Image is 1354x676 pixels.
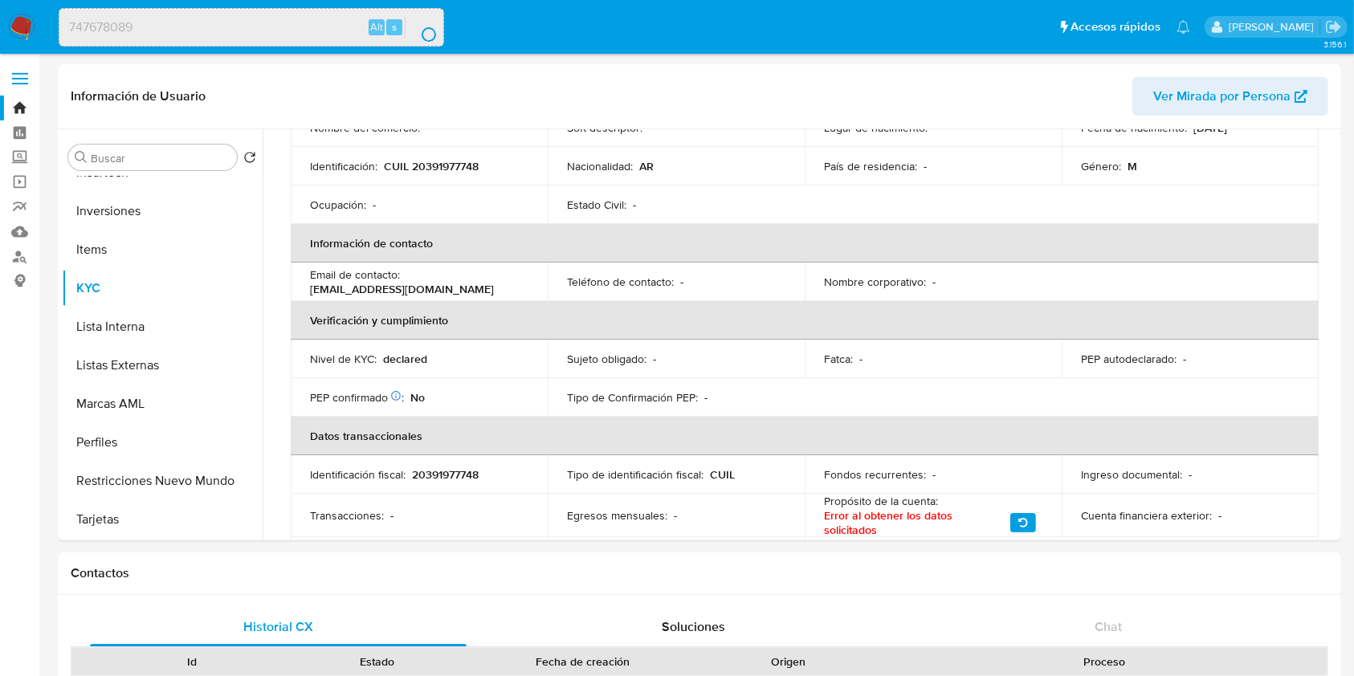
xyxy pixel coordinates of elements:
p: Ocupación : [310,198,366,212]
p: - [932,467,936,482]
p: Lugar de nacimiento : [824,120,928,135]
p: Tipo de identificación fiscal : [567,467,704,482]
p: Fondos recurrentes : [824,467,926,482]
p: [DATE] [1193,120,1227,135]
span: Error al obtener los datos solicitados [824,508,1004,537]
p: Email de contacto : [310,267,400,282]
p: Fatca : [824,352,853,366]
button: Lista Interna [62,307,263,346]
p: - [649,120,652,135]
p: - [1183,352,1186,366]
p: 20391977748 [412,467,479,482]
p: - [426,120,430,135]
p: Género : [1081,159,1121,173]
p: - [932,275,936,289]
button: Tarjetas [62,500,263,539]
p: Nivel de KYC : [310,352,377,366]
p: Sujeto obligado : [567,352,646,366]
button: search-icon [405,16,438,39]
span: Accesos rápidos [1071,18,1160,35]
a: Notificaciones [1177,20,1190,34]
button: Listas Externas [62,346,263,385]
p: - [934,120,937,135]
p: - [680,275,683,289]
button: Items [62,230,263,269]
input: Buscar [91,151,230,165]
th: Verificación y cumplimiento [291,301,1319,340]
p: Nacionalidad : [567,159,633,173]
span: Ver Mirada por Persona [1153,77,1291,116]
p: Nombre corporativo : [824,275,926,289]
button: Buscar [75,151,88,164]
p: Identificación : [310,159,377,173]
button: KYC [62,269,263,307]
span: Soluciones [662,617,725,636]
div: Id [111,654,274,670]
p: Identificación fiscal : [310,467,406,482]
p: - [704,390,708,405]
p: PEP confirmado : [310,390,404,405]
p: Ingreso documental : [1081,467,1182,482]
p: - [674,508,677,523]
p: Tipo de Confirmación PEP : [567,390,698,405]
button: Perfiles [62,423,263,462]
p: Soft descriptor : [567,120,642,135]
span: s [392,19,397,35]
p: País de residencia : [824,159,917,173]
p: - [1218,508,1221,523]
p: Estado Civil : [567,198,626,212]
p: [EMAIL_ADDRESS][DOMAIN_NAME] [310,282,494,296]
div: Proceso [892,654,1316,670]
input: Buscar usuario o caso... [59,17,443,38]
p: - [924,159,927,173]
p: - [373,198,376,212]
p: declared [383,352,427,366]
p: Egresos mensuales : [567,508,667,523]
p: PEP autodeclarado : [1081,352,1177,366]
p: CUIL 20391977748 [384,159,479,173]
th: Datos transaccionales [291,417,1319,455]
span: Historial CX [243,617,313,636]
h1: Información de Usuario [71,88,206,104]
p: Transacciones : [310,508,384,523]
p: - [633,198,636,212]
p: CUIL [710,467,735,482]
span: Alt [370,19,383,35]
p: Teléfono de contacto : [567,275,674,289]
a: Salir [1325,18,1342,35]
button: Volver al orden por defecto [243,151,256,169]
div: Origen [707,654,870,670]
p: - [859,352,863,366]
p: Fecha de nacimiento : [1081,120,1187,135]
p: - [1189,467,1192,482]
p: M [1128,159,1137,173]
div: Estado [296,654,459,670]
div: Fecha de creación [481,654,684,670]
span: Chat [1095,617,1122,636]
button: Restricciones Nuevo Mundo [62,462,263,500]
p: - [653,352,656,366]
p: AR [639,159,654,173]
p: Cuenta financiera exterior : [1081,508,1212,523]
button: Ver Mirada por Persona [1132,77,1328,116]
p: No [410,390,425,405]
h1: Contactos [71,565,1328,581]
p: - [390,508,394,523]
p: Nombre del comercio : [310,120,420,135]
p: Propósito de la cuenta : [824,494,938,508]
p: eliana.eguerrero@mercadolibre.com [1229,19,1319,35]
button: Marcas AML [62,385,263,423]
button: Inversiones [62,192,263,230]
th: Información de contacto [291,224,1319,263]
